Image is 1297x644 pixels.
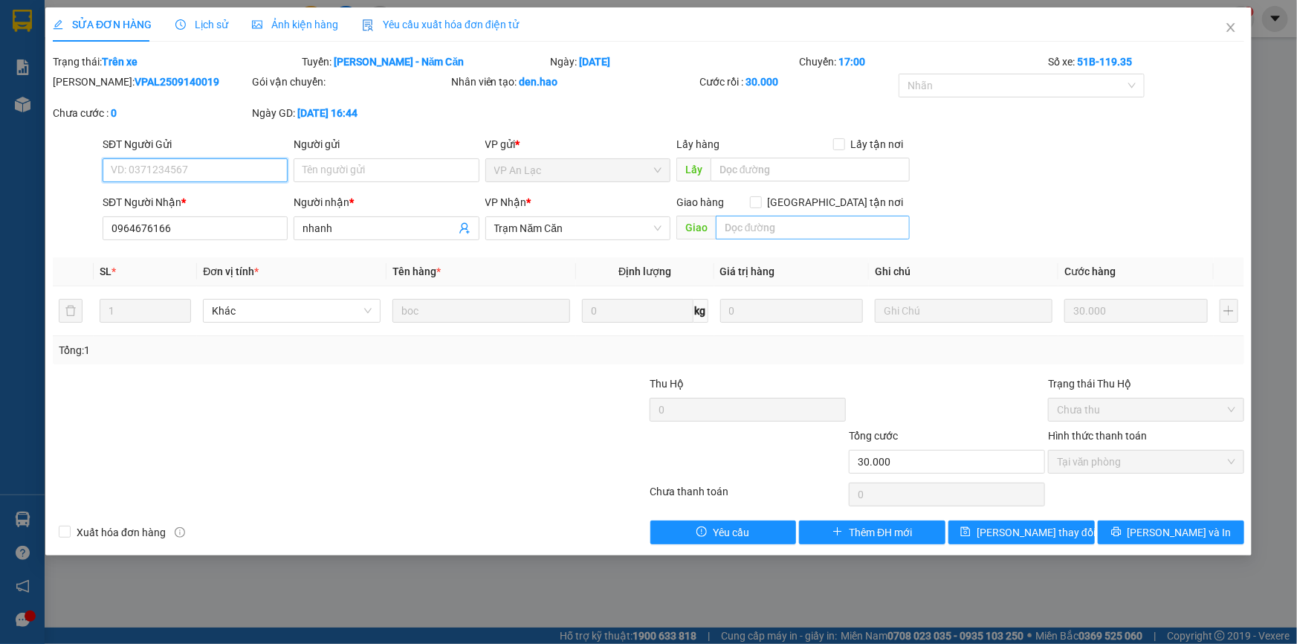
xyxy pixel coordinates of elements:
[1048,376,1244,392] div: Trạng thái Thu Hộ
[494,159,662,181] span: VP An Lạc
[1077,56,1132,68] b: 51B-119.35
[111,107,117,119] b: 0
[520,76,558,88] b: den.hao
[51,54,300,70] div: Trạng thái:
[696,527,707,538] span: exclamation-circle
[650,521,797,544] button: exclamation-circleYêu cầu
[1128,524,1232,541] span: [PERSON_NAME] và In
[745,76,778,88] b: 30.000
[832,527,843,538] span: plus
[252,105,448,121] div: Ngày GD:
[716,216,910,239] input: Dọc đường
[762,194,910,210] span: [GEOGRAPHIC_DATA] tận nơi
[838,56,865,68] b: 17:00
[948,521,1095,544] button: save[PERSON_NAME] thay đổi
[362,19,374,31] img: icon
[392,265,441,277] span: Tên hàng
[175,19,186,30] span: clock-circle
[650,378,684,390] span: Thu Hộ
[100,265,111,277] span: SL
[451,74,697,90] div: Nhân viên tạo:
[53,74,249,90] div: [PERSON_NAME]:
[494,217,662,239] span: Trạm Năm Căn
[1111,527,1122,538] span: printer
[334,56,465,68] b: [PERSON_NAME] - Năm Căn
[849,524,912,541] span: Thêm ĐH mới
[300,54,549,70] div: Tuyến:
[875,299,1052,323] input: Ghi Chú
[59,299,83,323] button: delete
[135,76,219,88] b: VPAL2509140019
[175,527,185,538] span: info-circle
[102,56,138,68] b: Trên xe
[798,54,1047,70] div: Chuyến:
[676,138,719,150] span: Lấy hàng
[720,299,864,323] input: 0
[1210,7,1252,49] button: Close
[977,524,1096,541] span: [PERSON_NAME] thay đổi
[676,158,711,181] span: Lấy
[720,265,775,277] span: Giá trị hàng
[362,19,519,30] span: Yêu cầu xuất hóa đơn điện tử
[799,521,945,544] button: plusThêm ĐH mới
[103,136,288,152] div: SĐT Người Gửi
[845,136,910,152] span: Lấy tận nơi
[53,19,63,30] span: edit
[294,194,479,210] div: Người nhận
[1057,399,1235,421] span: Chưa thu
[618,265,671,277] span: Định lượng
[252,19,338,30] span: Ảnh kiện hàng
[203,265,259,277] span: Đơn vị tính
[252,19,262,30] span: picture
[485,136,670,152] div: VP gửi
[103,194,288,210] div: SĐT Người Nhận
[1048,430,1147,442] label: Hình thức thanh toán
[485,196,527,208] span: VP Nhận
[53,19,152,30] span: SỬA ĐƠN HÀNG
[649,483,848,509] div: Chưa thanh toán
[1220,299,1238,323] button: plus
[1098,521,1244,544] button: printer[PERSON_NAME] và In
[713,524,749,541] span: Yêu cầu
[297,107,358,119] b: [DATE] 16:44
[212,300,372,322] span: Khác
[869,257,1058,286] th: Ghi chú
[1225,22,1237,33] span: close
[849,430,898,442] span: Tổng cước
[53,105,249,121] div: Chưa cước :
[693,299,708,323] span: kg
[960,527,971,538] span: save
[1064,265,1116,277] span: Cước hàng
[1064,299,1208,323] input: 0
[71,524,172,541] span: Xuất hóa đơn hàng
[676,196,724,208] span: Giao hàng
[549,54,798,70] div: Ngày:
[1047,54,1246,70] div: Số xe:
[676,216,716,239] span: Giao
[699,74,896,90] div: Cước rồi :
[252,74,448,90] div: Gói vận chuyển:
[294,136,479,152] div: Người gửi
[711,158,910,181] input: Dọc đường
[459,222,470,234] span: user-add
[392,299,570,323] input: VD: Bàn, Ghế
[1057,451,1235,473] span: Tại văn phòng
[175,19,228,30] span: Lịch sử
[580,56,611,68] b: [DATE]
[59,342,501,358] div: Tổng: 1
